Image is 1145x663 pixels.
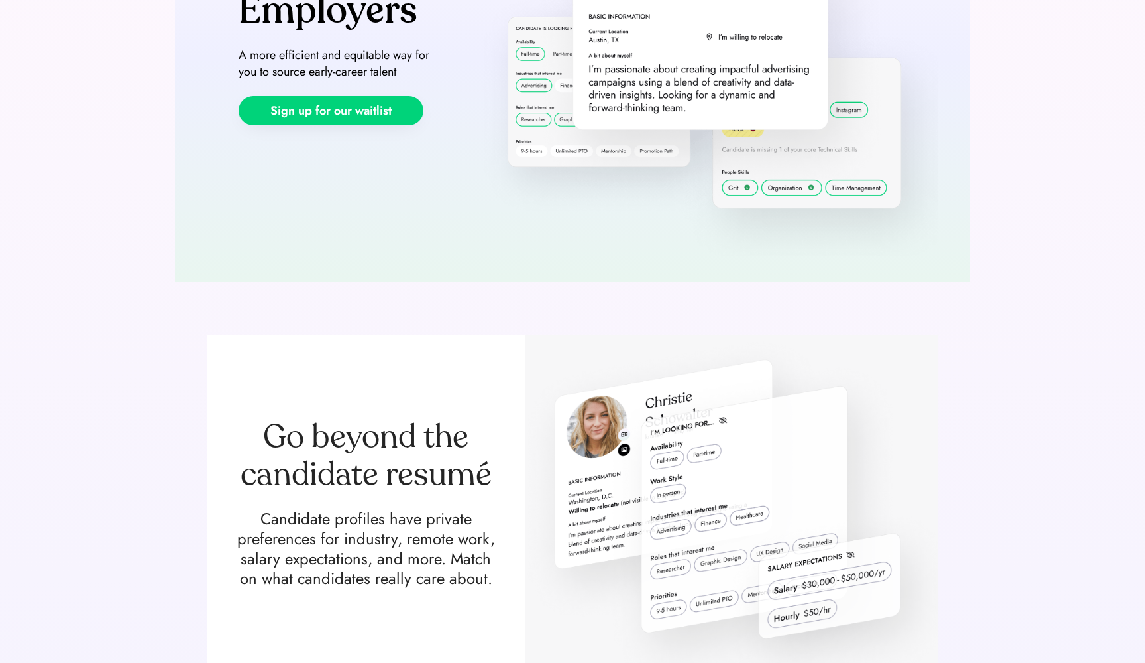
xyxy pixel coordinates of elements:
[239,47,440,80] div: A more efficient and equitable way for you to source early-career talent
[233,418,498,493] div: Go beyond the candidate resumé
[233,509,498,589] div: Candidate profiles have private preferences for industry, remote work, salary expectations, and m...
[239,96,423,125] button: Sign up for our waitlist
